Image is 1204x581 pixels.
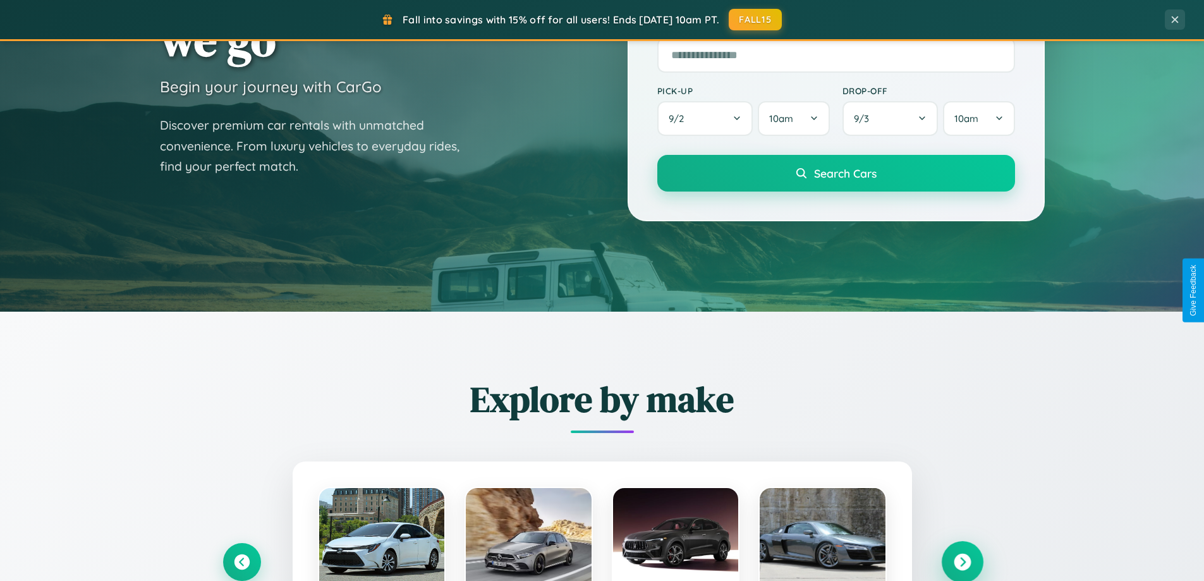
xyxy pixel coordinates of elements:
[814,166,877,180] span: Search Cars
[842,85,1015,96] label: Drop-off
[729,9,782,30] button: FALL15
[842,101,939,136] button: 9/3
[1189,265,1198,316] div: Give Feedback
[669,113,690,125] span: 9 / 2
[954,113,978,125] span: 10am
[160,115,476,177] p: Discover premium car rentals with unmatched convenience. From luxury vehicles to everyday rides, ...
[854,113,875,125] span: 9 / 3
[657,155,1015,192] button: Search Cars
[769,113,793,125] span: 10am
[160,77,382,96] h3: Begin your journey with CarGo
[223,375,982,424] h2: Explore by make
[403,13,719,26] span: Fall into savings with 15% off for all users! Ends [DATE] 10am PT.
[758,101,829,136] button: 10am
[657,101,753,136] button: 9/2
[943,101,1014,136] button: 10am
[657,85,830,96] label: Pick-up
